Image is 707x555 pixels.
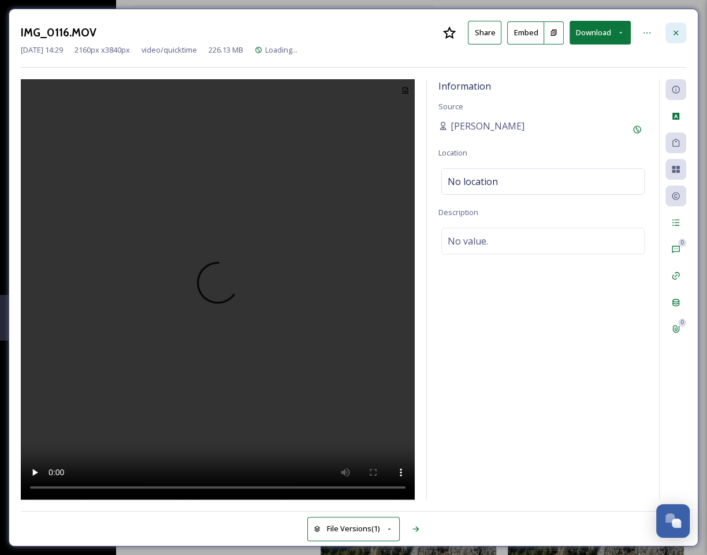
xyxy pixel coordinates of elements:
[656,504,690,538] button: Open Chat
[570,21,631,45] button: Download
[678,319,686,327] div: 0
[448,234,488,248] span: No value.
[21,24,96,41] h3: IMG_0116.MOV
[678,239,686,247] div: 0
[438,147,467,158] span: Location
[142,45,197,55] span: video/quicktime
[507,21,544,45] button: Embed
[307,517,400,541] button: File Versions(1)
[75,45,130,55] span: 2160 px x 3840 px
[468,21,501,45] button: Share
[21,45,63,55] span: [DATE] 14:29
[438,101,463,112] span: Source
[265,45,297,55] span: Loading...
[209,45,243,55] span: 226.13 MB
[448,175,498,188] span: No location
[438,207,478,217] span: Description
[438,80,491,92] span: Information
[451,119,524,133] span: [PERSON_NAME]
